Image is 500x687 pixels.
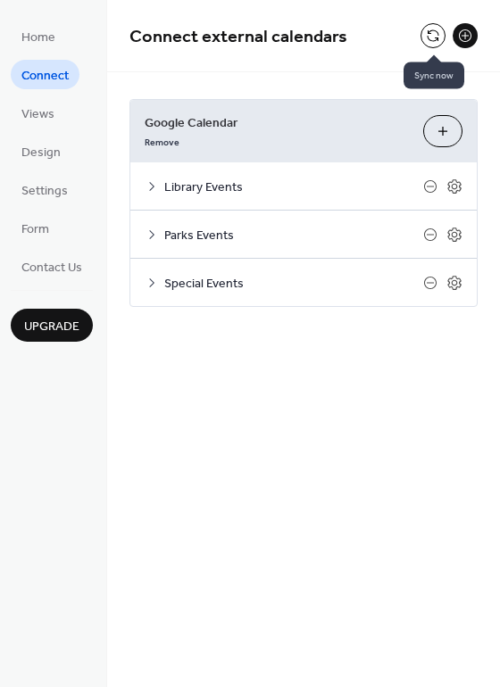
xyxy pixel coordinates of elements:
span: Home [21,29,55,47]
span: Remove [145,137,179,149]
span: Upgrade [24,318,79,336]
a: Contact Us [11,252,93,281]
span: Design [21,144,61,162]
a: Design [11,137,71,166]
span: Library Events [164,178,423,197]
a: Form [11,213,60,243]
a: Home [11,21,66,51]
a: Settings [11,175,79,204]
span: Form [21,220,49,239]
span: Settings [21,182,68,201]
span: Connect external calendars [129,20,347,54]
a: Connect [11,60,79,89]
a: Views [11,98,65,128]
button: Upgrade [11,309,93,342]
span: Contact Us [21,259,82,277]
span: Views [21,105,54,124]
span: Special Events [164,275,423,294]
span: Sync now [404,62,464,89]
span: Connect [21,67,69,86]
span: Parks Events [164,227,423,245]
span: Google Calendar [145,114,409,133]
